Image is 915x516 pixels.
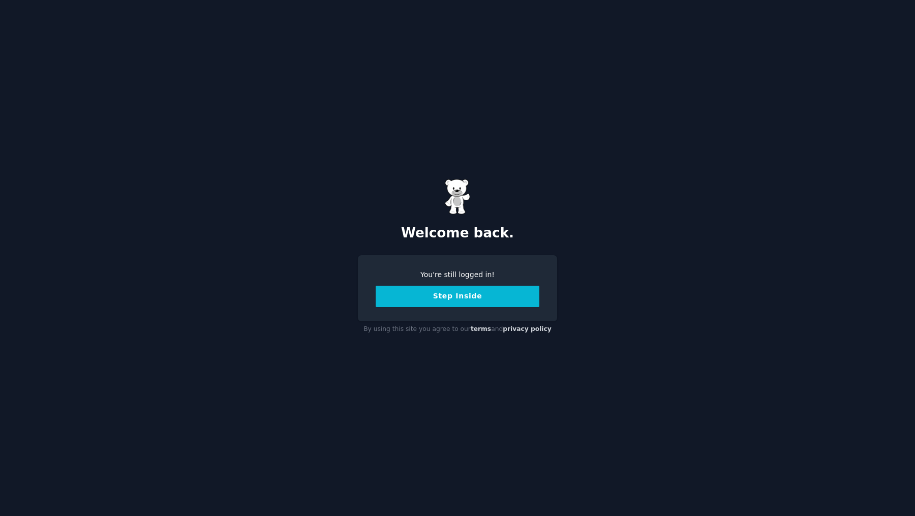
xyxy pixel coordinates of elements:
div: By using this site you agree to our and [358,321,557,338]
img: Gummy Bear [445,179,470,215]
div: You're still logged in! [376,269,539,280]
a: terms [471,325,491,332]
h2: Welcome back. [358,225,557,241]
a: Step Inside [376,292,539,300]
button: Step Inside [376,286,539,307]
a: privacy policy [503,325,552,332]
